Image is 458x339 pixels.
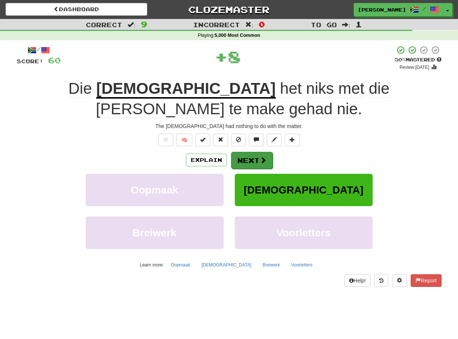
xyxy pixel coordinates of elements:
span: Score: [17,58,44,64]
button: Report [411,274,441,287]
button: [DEMOGRAPHIC_DATA] [235,174,373,206]
button: Round history (alt+y) [374,274,388,287]
span: : [127,22,136,28]
span: 0 [259,20,265,29]
div: The [DEMOGRAPHIC_DATA] had nothing to do with the matter. [17,122,442,130]
small: Learn more: [140,262,164,268]
div: / [17,45,61,55]
button: Oopmaak [167,259,194,271]
button: Explain [186,154,227,166]
span: [PERSON_NAME] [358,6,406,13]
span: het [280,80,301,97]
span: + [215,45,228,68]
button: Voorletters [287,259,316,271]
button: Reset to 0% Mastered (alt+r) [213,134,228,146]
span: nie [337,100,358,118]
span: Breiwerk [132,227,176,239]
span: met [338,80,364,97]
span: 8 [228,47,241,66]
span: Correct [86,21,122,28]
button: Edit sentence (alt+d) [267,134,282,146]
span: 50 % [395,57,406,63]
span: . [96,80,389,118]
span: 1 [356,20,362,29]
span: / [423,6,426,11]
u: [DEMOGRAPHIC_DATA] [96,80,275,99]
a: Dashboard [6,3,147,16]
button: Oopmaak [86,174,224,206]
span: [PERSON_NAME] [96,100,224,118]
span: : [342,22,350,28]
a: [PERSON_NAME] / [354,3,443,16]
span: make [246,100,285,118]
span: 9 [141,20,147,29]
span: Die [69,80,92,97]
button: Favorite sentence (alt+f) [158,134,173,146]
span: : [245,22,253,28]
span: Incorrect [193,21,240,28]
button: Breiwerk [86,217,224,249]
button: Set this sentence to 100% Mastered (alt+m) [195,134,210,146]
span: Oopmaak [131,184,179,196]
small: Review: [DATE] [399,65,429,70]
button: Discuss sentence (alt+u) [249,134,264,146]
div: Mastered [395,57,442,63]
span: gehad [289,100,332,118]
button: Help! [344,274,371,287]
span: [DEMOGRAPHIC_DATA] [244,184,363,196]
span: die [369,80,389,97]
strong: 5,000 Most Common [215,33,260,38]
span: To go [311,21,337,28]
button: Breiwerk [259,259,284,271]
a: Clozemaster [158,3,300,16]
button: Voorletters [235,217,373,249]
span: 60 [48,55,61,65]
span: Voorletters [277,227,331,239]
button: Add to collection (alt+a) [285,134,300,146]
button: 🧠 [176,134,192,146]
button: Ignore sentence (alt+i) [231,134,246,146]
button: [DEMOGRAPHIC_DATA] [197,259,255,271]
button: Next [231,152,273,169]
span: te [229,100,242,118]
span: niks [306,80,334,97]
